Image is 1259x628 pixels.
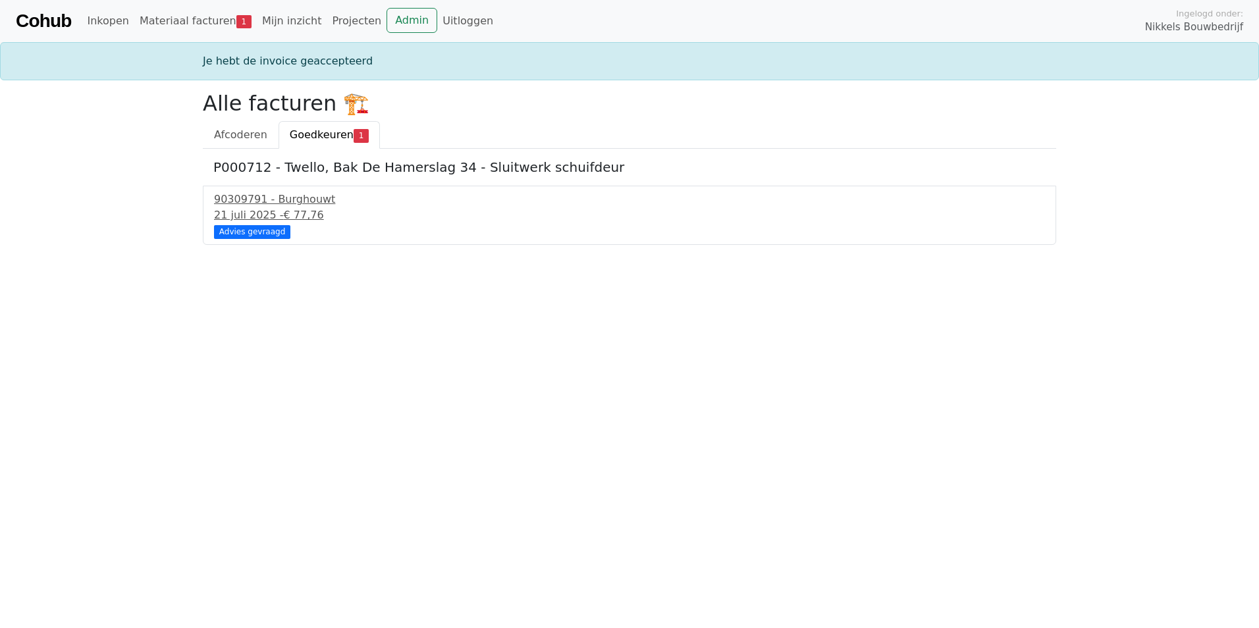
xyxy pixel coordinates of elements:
[134,8,257,34] a: Materiaal facturen1
[16,5,71,37] a: Cohub
[354,129,369,142] span: 1
[214,128,267,141] span: Afcoderen
[284,209,324,221] span: € 77,76
[290,128,354,141] span: Goedkeuren
[203,121,279,149] a: Afcoderen
[327,8,387,34] a: Projecten
[387,8,437,33] a: Admin
[257,8,327,34] a: Mijn inzicht
[214,207,1045,223] div: 21 juli 2025 -
[214,192,1045,237] a: 90309791 - Burghouwt21 juli 2025 -€ 77,76 Advies gevraagd
[195,53,1064,69] div: Je hebt de invoice geaccepteerd
[279,121,380,149] a: Goedkeuren1
[214,225,290,238] div: Advies gevraagd
[213,159,1046,175] h5: P000712 - Twello, Bak De Hamerslag 34 - Sluitwerk schuifdeur
[203,91,1056,116] h2: Alle facturen 🏗️
[1176,7,1243,20] span: Ingelogd onder:
[82,8,134,34] a: Inkopen
[236,15,252,28] span: 1
[437,8,498,34] a: Uitloggen
[1145,20,1243,35] span: Nikkels Bouwbedrijf
[214,192,1045,207] div: 90309791 - Burghouwt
